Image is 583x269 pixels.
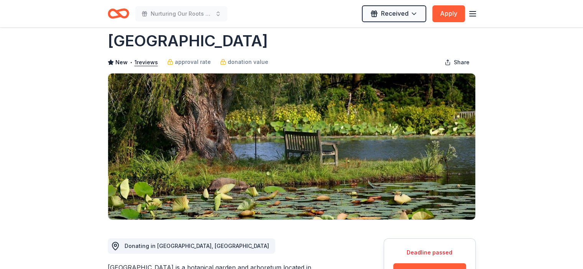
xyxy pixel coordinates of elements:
[220,57,268,67] a: donation value
[130,59,132,65] span: •
[438,55,476,70] button: Share
[151,9,212,18] span: Nurturing Our Roots - Reaching for the Sky Dougbe River School Gala 2025
[381,8,409,18] span: Received
[432,5,465,22] button: Apply
[393,248,466,257] div: Deadline passed
[108,30,268,52] h1: [GEOGRAPHIC_DATA]
[362,5,426,22] button: Received
[108,73,475,220] img: Image for Holden Forests & Gardens
[135,6,227,21] button: Nurturing Our Roots - Reaching for the Sky Dougbe River School Gala 2025
[228,57,268,67] span: donation value
[135,58,158,67] button: 1reviews
[167,57,211,67] a: approval rate
[108,5,129,23] a: Home
[175,57,211,67] span: approval rate
[115,58,128,67] span: New
[125,243,269,249] span: Donating in [GEOGRAPHIC_DATA], [GEOGRAPHIC_DATA]
[454,58,470,67] span: Share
